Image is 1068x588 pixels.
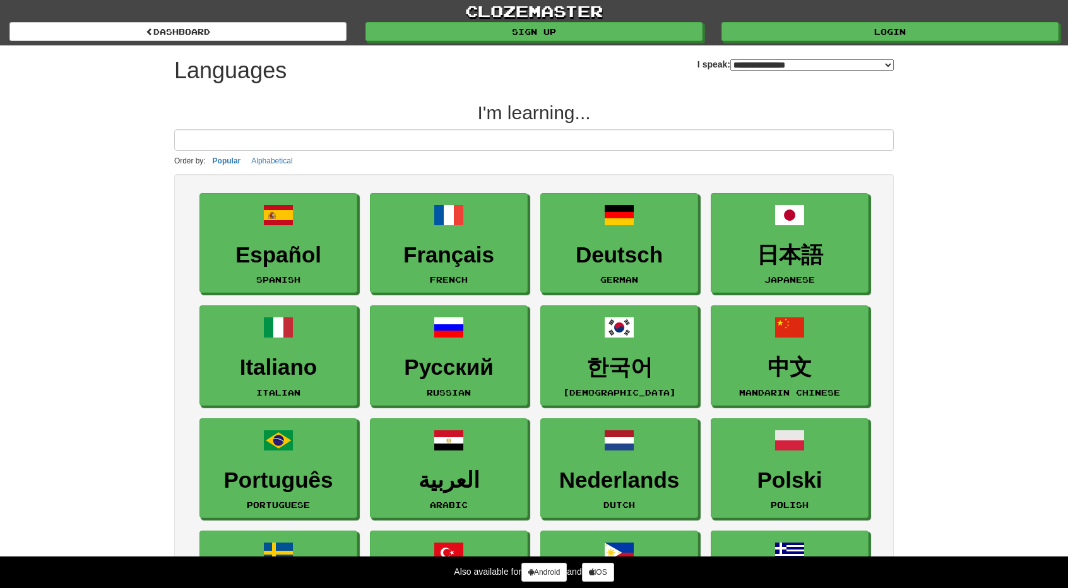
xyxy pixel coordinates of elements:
h1: Languages [174,58,287,83]
a: FrançaisFrench [370,193,528,293]
a: 中文Mandarin Chinese [711,305,869,406]
h3: 한국어 [547,355,691,380]
small: Arabic [430,500,468,509]
a: ItalianoItalian [199,305,357,406]
small: [DEMOGRAPHIC_DATA] [563,388,676,397]
a: РусскийRussian [370,305,528,406]
a: Login [721,22,1059,41]
a: 日本語Japanese [711,193,869,293]
a: iOS [582,563,614,582]
button: Alphabetical [247,154,296,168]
h3: Nederlands [547,468,691,493]
h3: Deutsch [547,243,691,268]
a: العربيةArabic [370,418,528,519]
h3: Italiano [206,355,350,380]
button: Popular [209,154,245,168]
h3: العربية [377,468,521,493]
h3: Русский [377,355,521,380]
a: EspañolSpanish [199,193,357,293]
a: PolskiPolish [711,418,869,519]
a: DeutschGerman [540,193,698,293]
h3: Français [377,243,521,268]
small: French [430,275,468,284]
label: I speak: [697,58,894,71]
a: PortuguêsPortuguese [199,418,357,519]
h3: 中文 [718,355,862,380]
small: Russian [427,388,471,397]
small: Dutch [603,500,635,509]
h2: I'm learning... [174,102,894,123]
a: NederlandsDutch [540,418,698,519]
a: Sign up [365,22,703,41]
small: Japanese [764,275,815,284]
small: Polish [771,500,809,509]
select: I speak: [730,59,894,71]
h3: Português [206,468,350,493]
small: Italian [256,388,300,397]
a: dashboard [9,22,347,41]
h3: Español [206,243,350,268]
a: 한국어[DEMOGRAPHIC_DATA] [540,305,698,406]
h3: 日本語 [718,243,862,268]
h3: Polski [718,468,862,493]
small: German [600,275,638,284]
small: Spanish [256,275,300,284]
small: Mandarin Chinese [739,388,840,397]
small: Portuguese [247,500,310,509]
a: Android [521,563,567,582]
small: Order by: [174,156,206,165]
